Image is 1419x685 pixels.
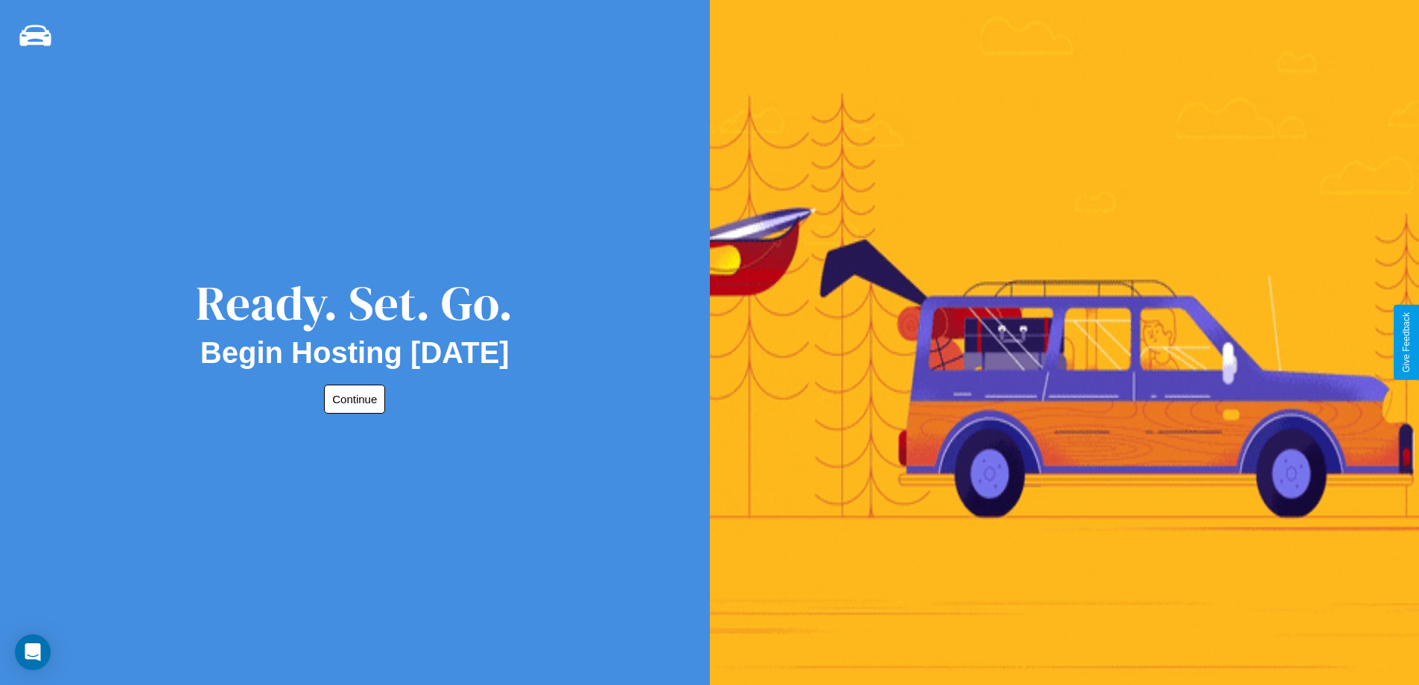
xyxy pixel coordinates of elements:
div: Ready. Set. Go. [196,270,513,336]
div: Give Feedback [1401,312,1412,373]
button: Continue [324,385,385,414]
h2: Begin Hosting [DATE] [200,336,509,370]
div: Open Intercom Messenger [15,634,51,670]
